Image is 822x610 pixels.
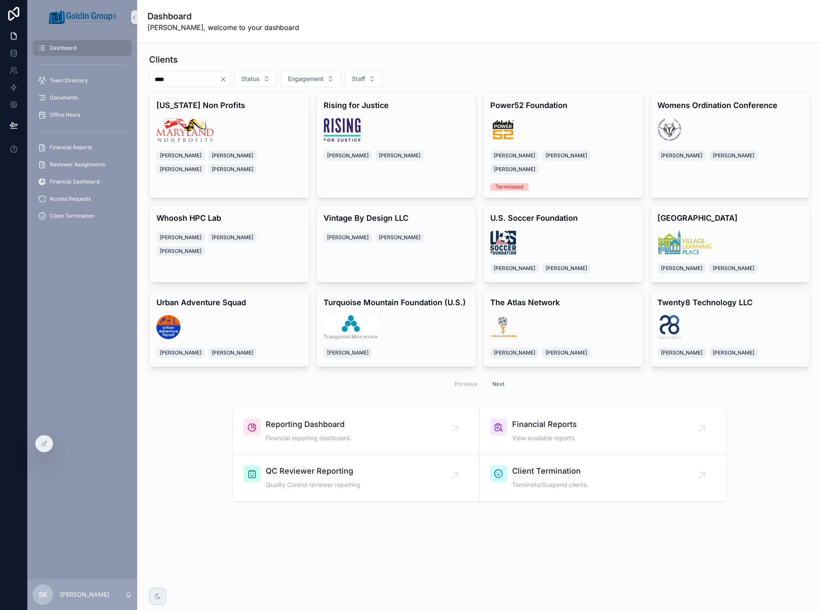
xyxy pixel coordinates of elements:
span: Financial Dashboard [50,178,99,185]
a: Financial Reports [33,140,132,155]
span: Status [241,75,260,83]
h4: Urban Adventure Squad [156,297,302,308]
span: [PERSON_NAME] [494,152,535,159]
h4: Rising for Justice [324,99,469,111]
span: [PERSON_NAME] [661,349,702,356]
span: Client Termination [50,213,94,219]
a: Reviewer Assignments [33,157,132,172]
button: Next [486,377,510,391]
span: [PERSON_NAME] [379,152,420,159]
span: [PERSON_NAME] [713,265,754,272]
a: [GEOGRAPHIC_DATA]logo.png[PERSON_NAME][PERSON_NAME] [650,205,810,282]
a: Turquoise Mountain Foundation (U.S.)logo.jpg[PERSON_NAME] [316,289,477,367]
h1: Clients [149,54,178,66]
h4: Vintage By Design LLC [324,212,469,224]
a: Team Directory [33,73,132,88]
span: [PERSON_NAME] [212,349,253,356]
a: Vintage By Design LLC[PERSON_NAME][PERSON_NAME] [316,205,477,282]
span: Office Hours [50,111,80,118]
span: [PERSON_NAME] [212,166,253,173]
span: [PERSON_NAME] [546,152,587,159]
img: 7750340-logo.png [657,118,681,142]
a: [US_STATE] Non Profitslogo.png[PERSON_NAME][PERSON_NAME][PERSON_NAME][PERSON_NAME] [149,92,309,198]
button: Select Button [281,71,341,87]
span: [PERSON_NAME] [661,152,702,159]
h4: Twenty8 Technology LLC [657,297,803,308]
span: Documents [50,94,78,101]
a: Whoosh HPC Lab[PERSON_NAME][PERSON_NAME][PERSON_NAME] [149,205,309,282]
a: QC Reviewer ReportingQuality Control reviewer reporting [233,455,480,501]
span: [PERSON_NAME] [494,265,535,272]
button: Select Button [345,71,383,87]
span: [PERSON_NAME] [327,349,369,356]
span: Access Requests [50,195,91,202]
span: [PERSON_NAME] [327,152,369,159]
span: [PERSON_NAME] [212,152,253,159]
span: [PERSON_NAME] [160,234,201,241]
span: Staff [352,75,365,83]
img: logo.webp [490,231,518,255]
a: The Atlas Networklogo.png[PERSON_NAME][PERSON_NAME] [483,289,643,367]
span: [PERSON_NAME] [160,166,201,173]
span: [PERSON_NAME] [160,349,201,356]
a: Urban Adventure Squadlogo.png[PERSON_NAME][PERSON_NAME] [149,289,309,367]
h4: Turquoise Mountain Foundation (U.S.) [324,297,469,308]
span: [PERSON_NAME] [494,349,535,356]
span: QC Reviewer Reporting [266,465,360,477]
a: Twenty8 Technology LLClogo.png[PERSON_NAME][PERSON_NAME] [650,289,810,367]
span: Terminate/Suspend clients. [512,481,588,489]
span: Quality Control reviewer reporting [266,481,360,489]
a: Power52 Foundationlogo.png[PERSON_NAME][PERSON_NAME][PERSON_NAME]Terminated [483,92,643,198]
span: Financial Reports [50,144,92,151]
span: [PERSON_NAME] [661,265,702,272]
h4: Womens Ordination Conference [657,99,803,111]
span: Reviewer Assignments [50,161,105,168]
a: Access Requests [33,191,132,207]
span: [PERSON_NAME] [379,234,420,241]
button: Clear [220,76,230,83]
a: Dashboard [33,40,132,56]
span: [PERSON_NAME] [327,234,369,241]
img: logo.png [657,315,682,339]
span: Reporting Dashboard [266,418,351,430]
a: Documents [33,90,132,105]
h4: The Atlas Network [490,297,636,308]
span: [PERSON_NAME] [713,349,754,356]
span: View available reports. [512,434,577,442]
span: [PERSON_NAME] [160,248,201,255]
img: logo.webp [324,118,361,142]
div: scrollable content [27,34,137,235]
h4: [GEOGRAPHIC_DATA] [657,212,803,224]
span: [PERSON_NAME], welcome to your dashboard [147,22,299,33]
img: logo.png [490,118,516,142]
a: Rising for Justicelogo.webp[PERSON_NAME][PERSON_NAME] [316,92,477,198]
img: logo.png [156,315,180,339]
span: Financial reporting dashboard. [266,434,351,442]
img: logo.png [657,231,711,255]
img: logo.png [490,315,518,339]
p: [PERSON_NAME] [60,590,109,599]
span: [PERSON_NAME] [160,152,201,159]
span: SK [39,589,48,600]
span: Financial Reports [512,418,577,430]
a: Client Termination [33,208,132,224]
span: Team Directory [50,77,88,84]
button: Select Button [234,71,277,87]
h4: [US_STATE] Non Profits [156,99,302,111]
h4: Whoosh HPC Lab [156,212,302,224]
span: [PERSON_NAME] [546,349,587,356]
h4: Power52 Foundation [490,99,636,111]
span: Dashboard [50,45,76,51]
a: Client TerminationTerminate/Suspend clients. [480,455,726,501]
span: Engagement [288,75,324,83]
a: Reporting DashboardFinancial reporting dashboard. [233,408,480,455]
span: [PERSON_NAME] [212,234,253,241]
a: Financial Dashboard [33,174,132,189]
a: Financial ReportsView available reports. [480,408,726,455]
span: [PERSON_NAME] [546,265,587,272]
img: App logo [49,10,116,24]
div: Terminated [495,183,523,191]
span: [PERSON_NAME] [494,166,535,173]
a: Office Hours [33,107,132,123]
h4: U.S. Soccer Foundation [490,212,636,224]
